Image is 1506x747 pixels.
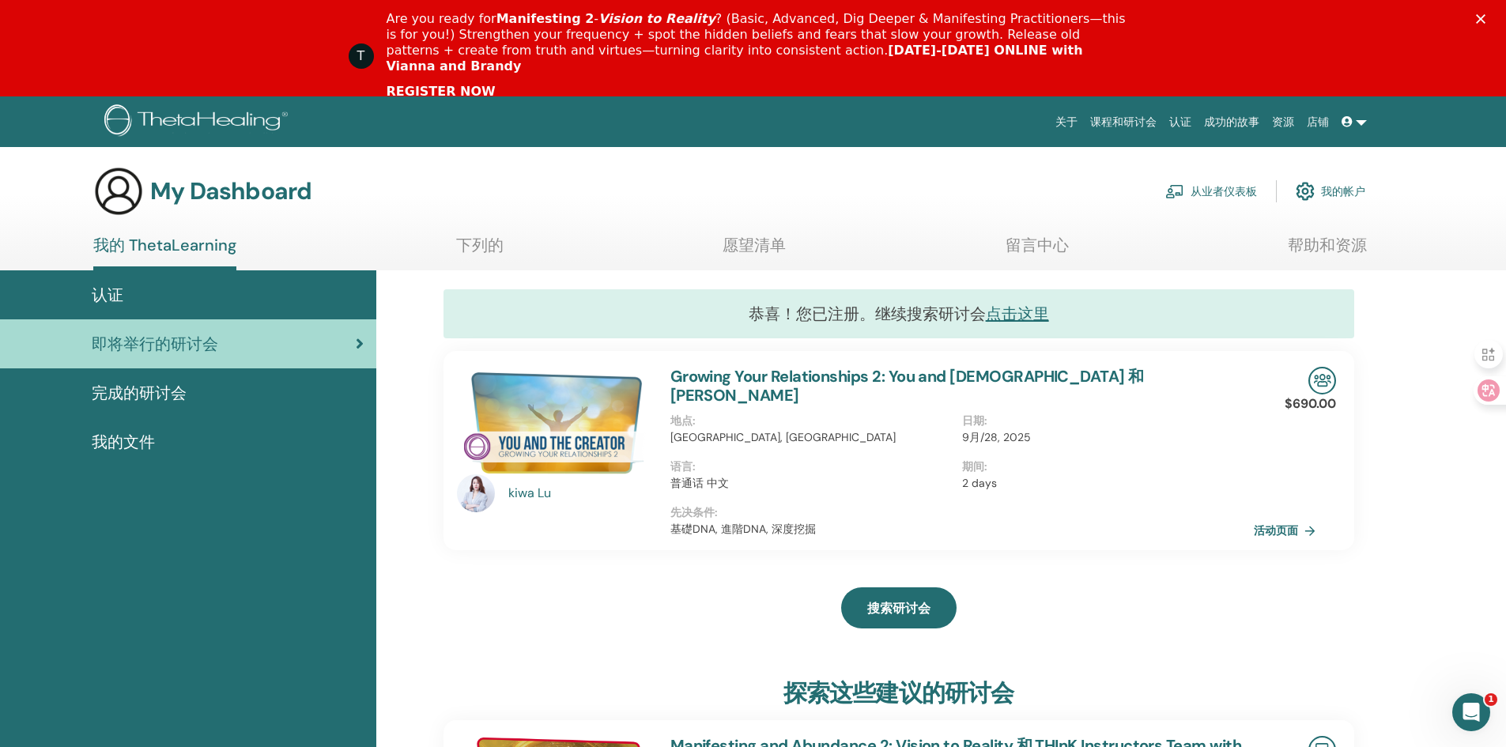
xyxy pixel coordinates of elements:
i: Vision to Reality [598,11,715,26]
p: 语言 : [670,458,953,475]
p: 基礎DNA, 進階DNA, 深度挖掘 [670,521,1254,538]
p: 9月/28, 2025 [962,429,1244,446]
a: 课程和研讨会 [1084,108,1163,137]
a: Growing Your Relationships 2: You and [DEMOGRAPHIC_DATA] 和 [PERSON_NAME] [670,366,1144,406]
h3: My Dashboard [150,177,311,206]
img: generic-user-icon.jpg [93,166,144,217]
p: $690.00 [1285,394,1336,413]
a: 关于 [1049,108,1084,137]
a: 从业者仪表板 [1165,174,1257,209]
a: REGISTER NOW [387,84,496,101]
img: Growing Your Relationships 2: You and God [457,367,651,479]
div: Profile image for ThetaHealing [349,43,374,69]
img: In-Person Seminar [1308,367,1336,394]
a: 我的帐户 [1296,174,1365,209]
p: 日期 : [962,413,1244,429]
span: 认证 [92,283,123,307]
h3: 探索这些建议的研讨会 [783,679,1014,707]
span: 即将举行的研讨会 [92,332,218,356]
div: Are you ready for - ? (Basic, Advanced, Dig Deeper & Manifesting Practitioners—this is for you!) ... [387,11,1133,74]
a: 留言中心 [1006,236,1069,266]
b: Manifesting 2 [496,11,594,26]
img: logo.png [104,104,293,140]
p: [GEOGRAPHIC_DATA], [GEOGRAPHIC_DATA] [670,429,953,446]
img: chalkboard-teacher.svg [1165,184,1184,198]
a: 认证 [1163,108,1198,137]
span: 完成的研讨会 [92,381,187,405]
p: 2 days [962,475,1244,492]
span: 搜索研讨会 [867,600,930,617]
span: 我的文件 [92,430,155,454]
a: 店铺 [1300,108,1335,137]
span: 1 [1485,693,1497,706]
img: cog.svg [1296,178,1315,205]
p: 地点 : [670,413,953,429]
a: 愿望清单 [723,236,786,266]
p: 先决条件 : [670,504,1254,521]
iframe: Intercom live chat [1452,693,1490,731]
a: 成功的故事 [1198,108,1266,137]
div: Close [1476,14,1492,24]
a: 点击这里 [986,304,1049,324]
div: 恭喜！您已注册。继续搜索研讨会 [443,289,1354,338]
a: 资源 [1266,108,1300,137]
b: [DATE]-[DATE] ONLINE with Vianna and Brandy [387,43,1083,74]
a: 我的 ThetaLearning [93,236,236,270]
p: 期间 : [962,458,1244,475]
a: 下列的 [456,236,504,266]
a: kiwa Lu [508,484,655,503]
a: 活动页面 [1254,519,1322,542]
a: 搜索研讨会 [841,587,957,628]
img: default.jpg [457,474,495,512]
a: 帮助和资源 [1288,236,1367,266]
p: 普通话 中文 [670,475,953,492]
